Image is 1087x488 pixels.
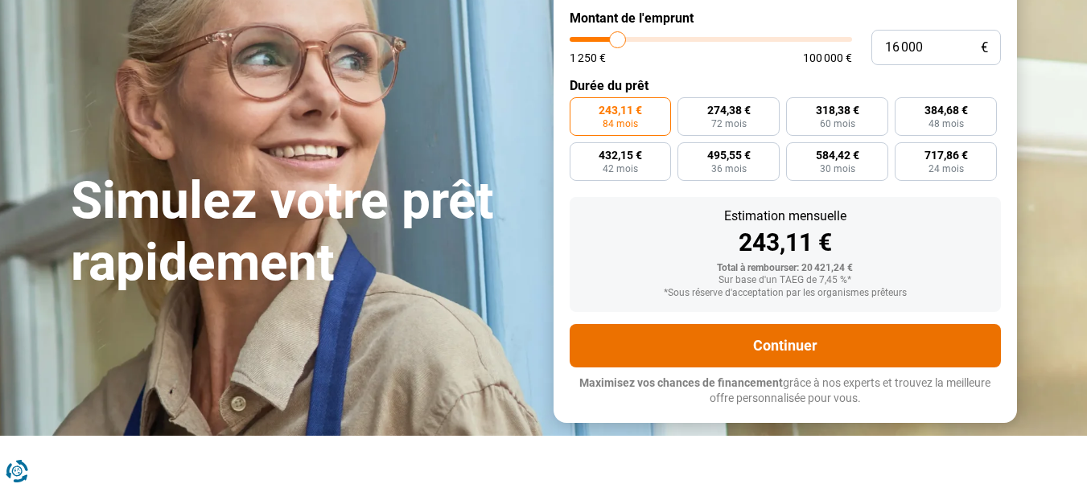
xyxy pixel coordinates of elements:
span: Maximisez vos chances de financement [579,376,783,389]
button: Continuer [570,324,1001,367]
span: 84 mois [603,119,638,129]
span: 36 mois [711,164,747,174]
span: 42 mois [603,164,638,174]
div: Sur base d'un TAEG de 7,45 %* [583,275,988,286]
span: 274,38 € [707,105,751,116]
span: 495,55 € [707,150,751,161]
span: 243,11 € [599,105,642,116]
div: 243,11 € [583,231,988,255]
span: 60 mois [820,119,855,129]
span: 72 mois [711,119,747,129]
label: Durée du prêt [570,78,1001,93]
div: Total à rembourser: 20 421,24 € [583,263,988,274]
span: 717,86 € [924,150,968,161]
p: grâce à nos experts et trouvez la meilleure offre personnalisée pour vous. [570,375,1001,407]
span: 384,68 € [924,105,968,116]
span: € [981,41,988,55]
div: Estimation mensuelle [583,210,988,223]
h1: Simulez votre prêt rapidement [71,170,534,294]
span: 584,42 € [816,150,859,161]
label: Montant de l'emprunt [570,10,1001,26]
span: 318,38 € [816,105,859,116]
span: 48 mois [928,119,964,129]
span: 1 250 € [570,52,606,64]
span: 30 mois [820,164,855,174]
div: *Sous réserve d'acceptation par les organismes prêteurs [583,288,988,299]
span: 432,15 € [599,150,642,161]
span: 24 mois [928,164,964,174]
span: 100 000 € [803,52,852,64]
